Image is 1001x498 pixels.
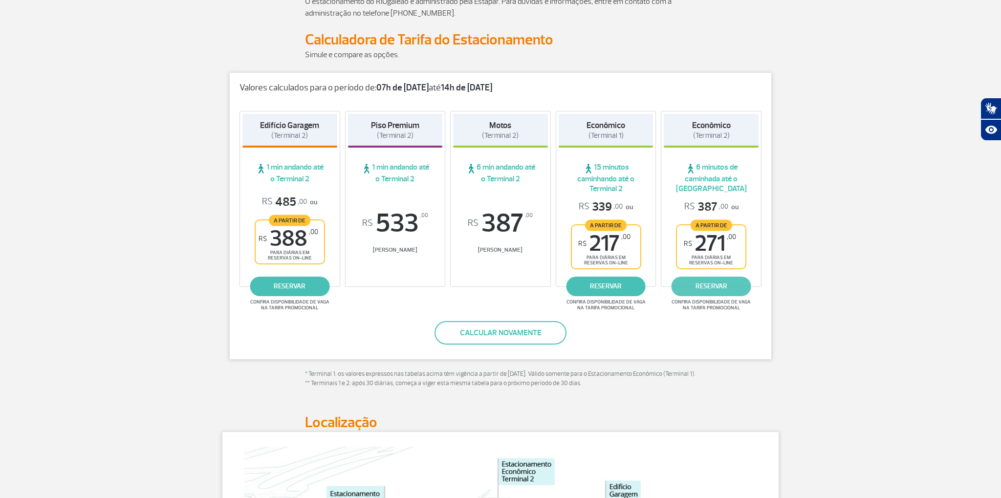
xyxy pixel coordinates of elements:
span: (Terminal 2) [482,131,519,140]
span: 1 min andando até o Terminal 2 [348,162,443,184]
p: ou [262,195,317,210]
span: Confira disponibilidade de vaga na tarifa promocional [565,299,647,311]
span: [PERSON_NAME] [348,246,443,254]
span: 6 minutos de caminhada até o [GEOGRAPHIC_DATA] [664,162,759,194]
button: Abrir tradutor de língua de sinais. [980,98,1001,119]
span: (Terminal 2) [693,131,730,140]
strong: Econômico [692,120,731,130]
span: 485 [262,195,307,210]
span: (Terminal 1) [588,131,624,140]
sup: R$ [684,239,692,248]
strong: Edifício Garagem [260,120,319,130]
p: ou [579,199,633,215]
sup: ,00 [727,233,736,241]
div: Plugin de acessibilidade da Hand Talk. [980,98,1001,141]
span: A partir de [269,215,310,226]
sup: ,00 [525,210,533,221]
p: Simule e compare as opções. [305,49,696,61]
span: 533 [348,210,443,237]
sup: R$ [578,239,587,248]
span: 271 [684,233,736,255]
p: * Terminal 1: os valores expressos nas tabelas acima têm vigência a partir de [DATE]. Válido some... [305,369,696,389]
span: 339 [579,199,623,215]
span: para diárias em reservas on-line [580,255,632,266]
span: 217 [578,233,631,255]
span: (Terminal 2) [271,131,308,140]
strong: Piso Premium [371,120,419,130]
sup: R$ [259,235,267,243]
strong: Econômico [587,120,625,130]
a: reservar [566,277,646,296]
a: reservar [672,277,751,296]
span: 1 min andando até o Terminal 2 [242,162,337,184]
strong: 07h de [DATE] [376,82,429,93]
sup: ,00 [420,210,428,221]
span: 388 [259,228,318,250]
span: [PERSON_NAME] [453,246,548,254]
span: (Terminal 2) [377,131,413,140]
span: 387 [684,199,728,215]
strong: Motos [489,120,511,130]
span: para diárias em reservas on-line [685,255,737,266]
span: 15 minutos caminhando até o Terminal 2 [559,162,653,194]
button: Calcular novamente [435,321,566,345]
span: A partir de [691,219,732,231]
h2: Calculadora de Tarifa do Estacionamento [305,31,696,49]
span: Confira disponibilidade de vaga na tarifa promocional [670,299,752,311]
span: para diárias em reservas on-line [264,250,316,261]
a: reservar [250,277,329,296]
sup: ,00 [309,228,318,236]
p: Valores calculados para o período de: até [239,83,762,93]
span: 6 min andando até o Terminal 2 [453,162,548,184]
h2: Localização [305,413,696,432]
sup: R$ [362,218,373,229]
strong: 14h de [DATE] [441,82,492,93]
p: ou [684,199,739,215]
sup: R$ [468,218,479,229]
span: A partir de [585,219,627,231]
button: Abrir recursos assistivos. [980,119,1001,141]
span: 387 [453,210,548,237]
sup: ,00 [621,233,631,241]
span: Confira disponibilidade de vaga na tarifa promocional [249,299,331,311]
